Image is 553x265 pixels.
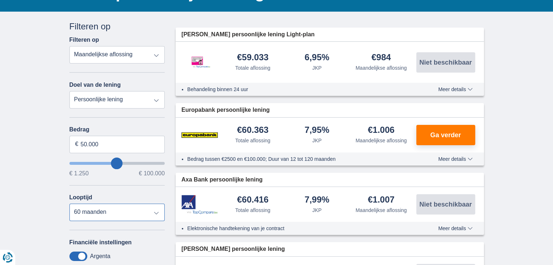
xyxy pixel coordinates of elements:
img: product.pl.alt Leemans Kredieten [181,49,218,75]
span: Niet beschikbaar [419,201,472,208]
span: € [75,140,79,148]
span: Meer details [438,226,472,231]
div: €60.363 [237,126,269,135]
span: Meer details [438,156,472,162]
span: Ga verder [430,132,461,138]
label: Financiële instellingen [69,239,132,246]
label: Doel van de lening [69,82,121,88]
button: Meer details [433,225,478,231]
div: Totale aflossing [235,137,271,144]
span: [PERSON_NAME] persoonlijke lening [181,245,285,253]
label: Argenta [90,253,111,260]
div: JKP [312,64,322,72]
div: €60.416 [237,195,269,205]
div: Maandelijkse aflossing [356,137,407,144]
div: JKP [312,207,322,214]
div: €1.006 [368,126,394,135]
div: JKP [312,137,322,144]
span: Europabank persoonlijke lening [181,106,270,114]
span: € 1.250 [69,171,89,176]
img: product.pl.alt Axa Bank [181,195,218,214]
span: € 100.000 [139,171,165,176]
li: Elektronische handtekening van je contract [187,225,412,232]
div: Maandelijkse aflossing [356,207,407,214]
button: Niet beschikbaar [416,194,475,215]
span: Meer details [438,87,472,92]
button: Ga verder [416,125,475,145]
div: Filteren op [69,20,165,33]
div: 6,95% [305,53,329,63]
button: Meer details [433,86,478,92]
div: €1.007 [368,195,394,205]
label: Bedrag [69,126,165,133]
div: €59.033 [237,53,269,63]
div: Totale aflossing [235,64,271,72]
div: €984 [372,53,391,63]
span: Axa Bank persoonlijke lening [181,176,263,184]
div: Totale aflossing [235,207,271,214]
div: Maandelijkse aflossing [356,64,407,72]
img: product.pl.alt Europabank [181,126,218,144]
button: Meer details [433,156,478,162]
li: Bedrag tussen €2500 en €100.000; Duur van 12 tot 120 maanden [187,155,412,163]
li: Behandeling binnen 24 uur [187,86,412,93]
button: Niet beschikbaar [416,52,475,73]
label: Filteren op [69,37,99,43]
span: Niet beschikbaar [419,59,472,66]
div: 7,95% [305,126,329,135]
span: [PERSON_NAME] persoonlijke lening Light-plan [181,30,314,39]
label: Looptijd [69,194,92,201]
div: 7,99% [305,195,329,205]
input: wantToBorrow [69,162,165,165]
